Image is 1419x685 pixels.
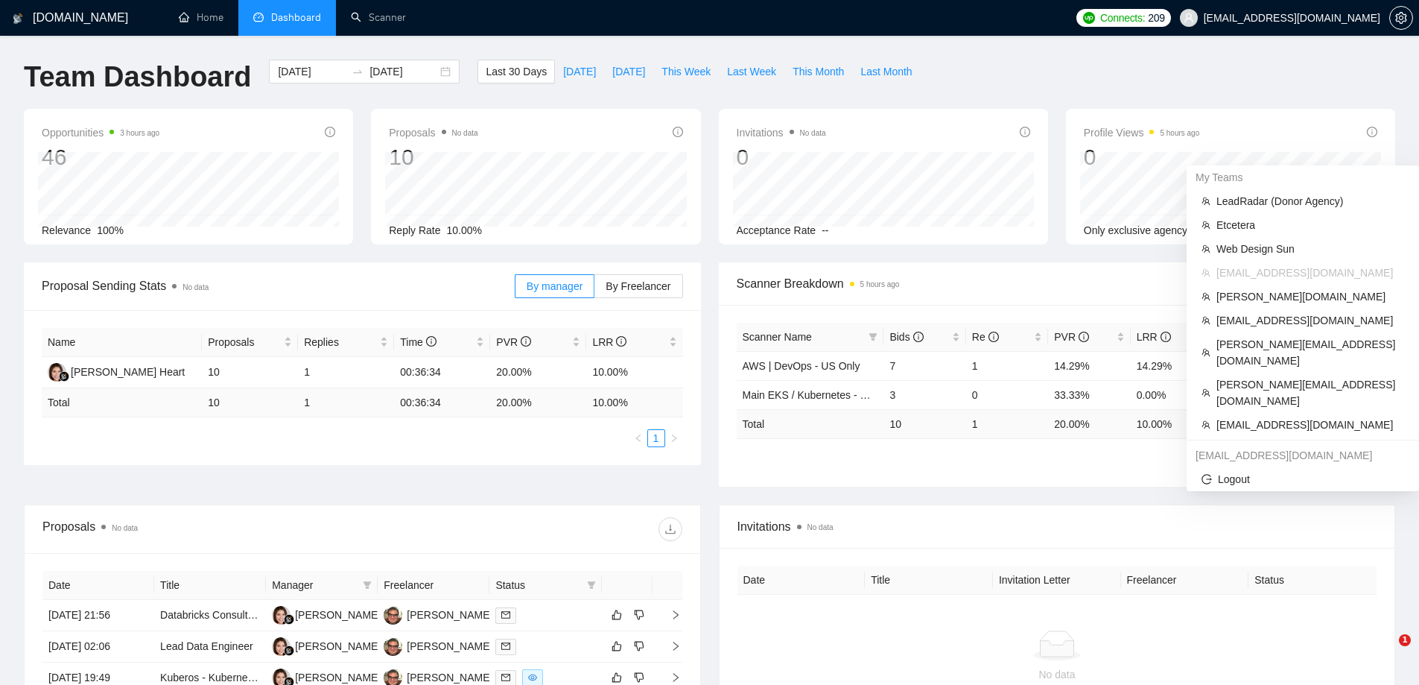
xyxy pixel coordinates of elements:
button: right [665,429,683,447]
span: [PERSON_NAME][DOMAIN_NAME] [1216,288,1404,305]
span: No data [182,283,209,291]
span: LRR [592,336,626,348]
li: Previous Page [629,429,647,447]
span: swap-right [352,66,364,78]
span: [EMAIL_ADDRESS][DOMAIN_NAME] [1216,265,1404,281]
span: This Week [661,63,711,80]
img: KH [272,637,291,656]
span: -- [822,224,828,236]
th: Freelancer [1121,566,1249,595]
span: setting [1390,12,1412,24]
th: Title [154,571,266,600]
span: team [1201,197,1210,206]
img: gigradar-bm.png [284,645,294,656]
span: No data [800,129,826,137]
th: Title [865,566,993,595]
th: Name [42,328,202,357]
span: download [659,523,682,535]
span: Time [400,336,436,348]
span: right [658,610,681,620]
span: info-circle [1079,332,1089,342]
span: dislike [634,609,644,621]
td: 14.29% [1048,351,1130,380]
button: like [608,606,626,624]
a: searchScanner [351,11,406,24]
a: KH[PERSON_NAME] Heart [272,608,409,620]
button: This Week [653,60,719,83]
td: 3 [883,380,965,409]
td: 7 [883,351,965,380]
a: MM[PERSON_NAME] [384,671,492,683]
div: 10 [389,143,477,171]
span: [DATE] [563,63,596,80]
img: logo [13,7,23,31]
td: 00:36:34 [394,388,490,417]
th: Status [1248,566,1377,595]
div: My Teams [1187,165,1419,189]
span: team [1201,348,1210,357]
span: mail [501,673,510,682]
span: dislike [634,672,644,684]
span: Acceptance Rate [737,224,816,236]
div: 46 [42,143,159,171]
th: Date [737,566,866,595]
span: Scanner Name [743,331,812,343]
a: KH[PERSON_NAME] Heart [48,365,185,377]
span: right [670,434,679,443]
a: Databricks Consultant [160,609,262,621]
span: left [634,434,643,443]
button: Last Week [719,60,784,83]
button: dislike [630,606,648,624]
span: team [1201,244,1210,253]
span: This Month [793,63,844,80]
div: Proposals [42,517,362,541]
span: Web Design Sun [1216,241,1404,257]
span: LeadRadar (Donor Agency) [1216,193,1404,209]
span: info-circle [913,332,924,342]
span: right [658,641,681,651]
span: 1 [1399,634,1411,646]
span: team [1201,388,1210,397]
span: Dashboard [271,11,321,24]
div: 0 [1084,143,1200,171]
td: 1 [966,351,1048,380]
span: dislike [634,640,644,652]
a: Main EKS / Kubernetes - US Only [743,389,899,401]
span: filter [363,581,372,590]
span: Profile Views [1084,124,1200,142]
li: Next Page [665,429,683,447]
span: mail [501,610,510,619]
span: Manager [272,577,357,593]
span: No data [452,129,478,137]
span: Last Week [727,63,776,80]
span: 10.00% [447,224,482,236]
button: [DATE] [555,60,604,83]
td: 10.00 % [1131,409,1213,438]
td: 33.33% [1048,380,1130,409]
img: KH [272,606,291,625]
span: [EMAIL_ADDRESS][DOMAIN_NAME] [1216,312,1404,329]
div: [PERSON_NAME] Heart [295,607,409,623]
span: filter [360,574,375,596]
span: By manager [527,280,582,292]
span: Re [972,331,999,343]
span: user [1184,13,1194,23]
span: info-circle [1020,127,1030,137]
span: like [612,640,622,652]
span: [PERSON_NAME][EMAIL_ADDRESS][DOMAIN_NAME] [1216,336,1404,369]
a: MM[PERSON_NAME] [384,640,492,651]
h1: Team Dashboard [24,60,251,95]
span: info-circle [673,127,683,137]
span: filter [584,574,599,596]
img: gigradar-bm.png [59,371,69,382]
iframe: Intercom live chat [1368,634,1404,670]
span: Etcetera [1216,217,1404,233]
span: Invitations [737,517,1377,536]
div: dima.mirov@gigradar.io [1187,443,1419,467]
span: PVR [1054,331,1089,343]
span: Last 30 Days [486,63,547,80]
a: AWS | DevOps - US Only [743,360,860,372]
span: No data [807,523,834,531]
a: KH[PERSON_NAME] Heart [272,640,409,651]
span: filter [866,326,880,348]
